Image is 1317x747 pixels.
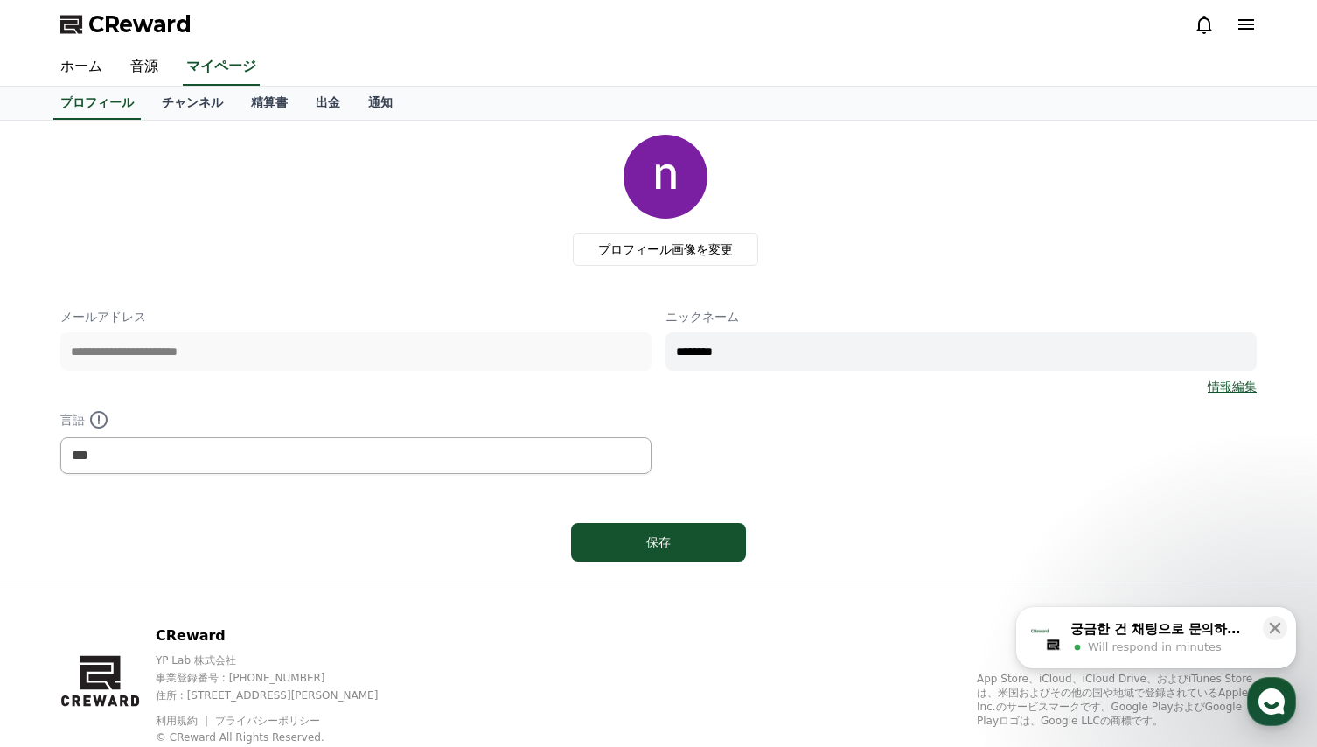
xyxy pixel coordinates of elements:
[606,534,711,551] div: 保存
[215,715,320,727] a: プライバシーポリシー
[60,10,192,38] a: CReward
[571,523,746,562] button: 保存
[573,233,758,266] label: プロフィール画像を変更
[148,87,237,120] a: チャンネル
[156,653,408,667] p: YP Lab 株式会社
[156,625,408,646] p: CReward
[156,688,408,702] p: 住所 : [STREET_ADDRESS][PERSON_NAME]
[60,409,652,430] p: 言語
[237,87,302,120] a: 精算書
[88,10,192,38] span: CReward
[624,135,707,219] img: profile_image
[354,87,407,120] a: 通知
[53,87,141,120] a: プロフィール
[156,671,408,685] p: 事業登録番号 : [PHONE_NUMBER]
[156,715,211,727] a: 利用規約
[60,308,652,325] p: メールアドレス
[977,672,1257,728] p: App Store、iCloud、iCloud Drive、およびiTunes Storeは、米国およびその他の国や地域で登録されているApple Inc.のサービスマークです。Google P...
[183,49,260,86] a: マイページ
[302,87,354,120] a: 出金
[665,308,1257,325] p: ニックネーム
[156,730,408,744] p: © CReward All Rights Reserved.
[46,49,116,86] a: ホーム
[116,49,172,86] a: 音源
[1208,378,1257,395] a: 情報編集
